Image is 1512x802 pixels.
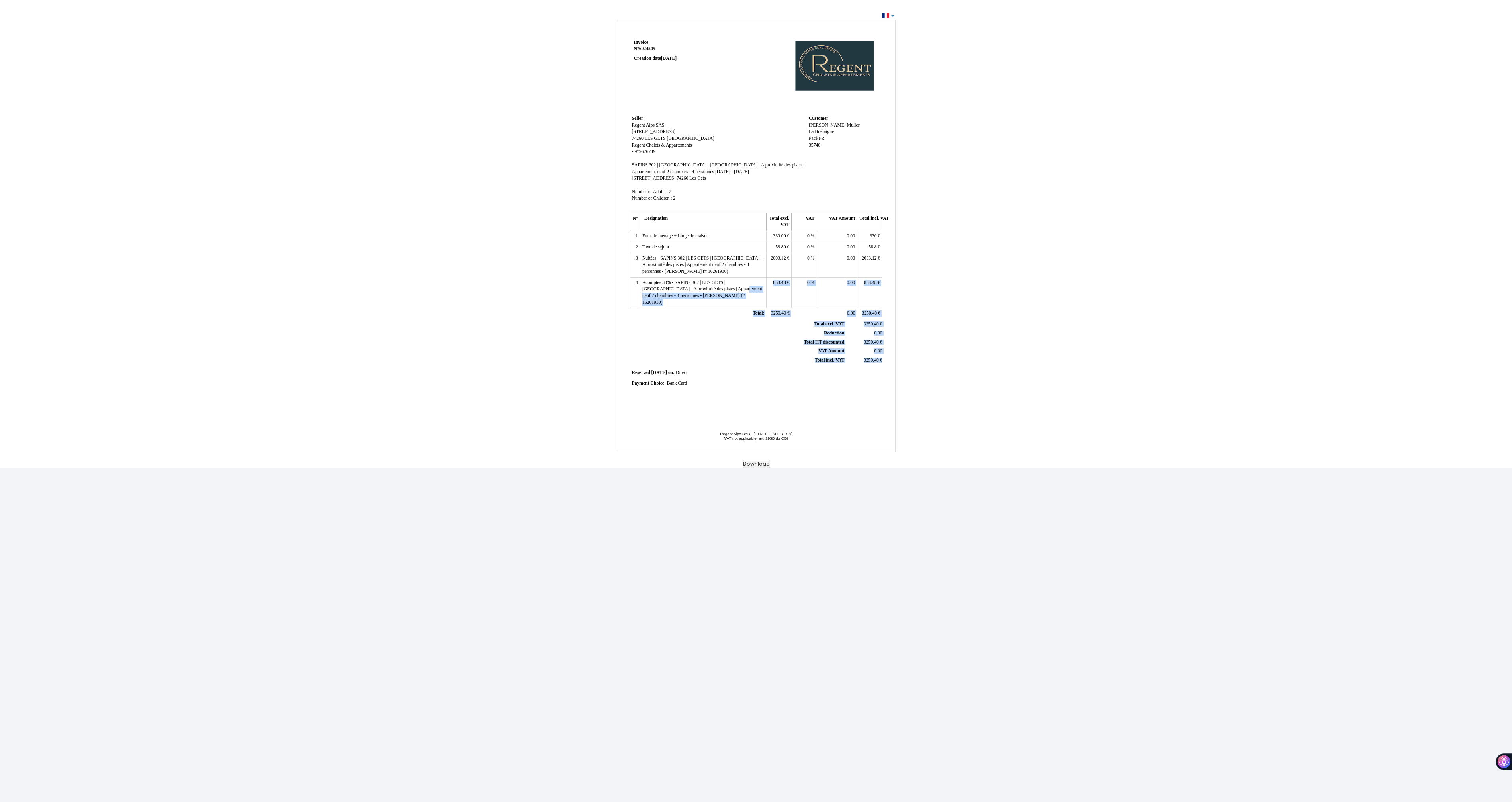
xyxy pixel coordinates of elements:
span: 979676749 [634,149,655,154]
th: VAT [792,213,817,231]
strong: Creation date [634,56,677,61]
td: € [857,242,882,253]
span: Frais de ménage + Linge de maison [642,233,709,239]
td: 3 [630,253,640,277]
span: 0.00 [847,233,855,239]
span: La Brehaigne [809,129,834,134]
span: 0 [807,245,810,250]
span: [STREET_ADDRESS] [632,129,676,134]
span: 858.48 [773,280,786,285]
strong: N° [634,46,729,52]
span: Pacé [809,136,818,141]
span: Total incl. VAT [815,358,845,363]
span: on: [668,370,675,375]
span: 0.00 [874,348,882,354]
span: [GEOGRAPHIC_DATA] [667,136,714,141]
span: LES GETS [645,136,666,141]
span: 0 [807,280,810,285]
span: 858.48 [864,280,877,285]
span: 6924545 [639,46,655,51]
span: VAT not applicable, art. 293B du CGI [724,436,788,440]
span: Total: [753,311,764,316]
td: 4 [630,277,640,308]
span: Customer: [809,116,830,121]
td: % [792,253,817,277]
span: 0.00 [847,311,855,316]
span: Regent Alps SAS - [STREET_ADDRESS] [720,432,792,436]
span: 0.00 [847,280,855,285]
span: FR [819,136,824,141]
span: Number of Adults : [632,189,668,194]
span: 2003.12 [862,256,877,261]
span: Muller [847,123,860,128]
span: 0 [807,256,810,261]
span: [STREET_ADDRESS] [632,176,676,181]
span: Total HT discounted [804,340,844,345]
span: Direct [676,370,687,375]
span: [DATE] [651,370,667,375]
span: 0.00 [847,256,855,261]
span: Total excl. VAT [814,321,845,327]
span: Regent [632,143,645,148]
span: Seller: [632,116,645,121]
th: Total excl. VAT [766,213,791,231]
td: € [766,242,791,253]
span: 3250.40 [864,340,879,345]
span: Nuitées - SAPINS 302 | LES GETS | [GEOGRAPHIC_DATA] - A proximité des pistes | Appartement neuf 2... [642,256,762,274]
td: € [766,231,791,242]
span: 3250.40 [864,358,879,363]
td: € [846,356,884,365]
span: Number of Children : [632,196,672,201]
span: 74260 [677,176,688,181]
span: Invoice [634,40,648,45]
span: 3250.40 [864,321,879,327]
td: € [846,320,884,329]
span: Regent Alps SAS [632,123,665,128]
span: 330 [870,233,877,239]
td: € [766,308,791,319]
th: N° [630,213,640,231]
td: € [857,308,882,319]
td: 1 [630,231,640,242]
td: % [792,231,817,242]
span: Chalets & Appartements [646,143,692,148]
span: [DATE] - [DATE] [715,169,749,174]
th: Total incl. VAT [857,213,882,231]
span: 0 [807,233,810,239]
span: Acomptes 30% - SAPINS 302 | LES GETS | [GEOGRAPHIC_DATA] - A proximité des pistes | Appartement n... [642,280,762,305]
span: Bank Card [667,381,687,386]
span: VAT Amount [818,348,844,354]
span: 35740 [809,143,820,148]
td: € [766,277,791,308]
td: € [857,253,882,277]
span: - [632,149,634,154]
span: Les Gets [689,176,706,181]
span: Taxe de séjour [642,245,669,250]
td: % [792,242,817,253]
span: Reserved [632,370,650,375]
span: 58.8 [868,245,876,250]
span: 3250.40 [862,311,877,316]
th: VAT Amount [817,213,857,231]
span: 2 [669,189,671,194]
span: 2 [673,196,675,201]
td: % [792,277,817,308]
td: € [857,231,882,242]
td: 2 [630,242,640,253]
span: Payment Choice: [632,381,666,386]
span: 0.00 [847,245,855,250]
span: 2003.12 [771,256,786,261]
td: € [766,253,791,277]
span: [PERSON_NAME] [809,123,846,128]
span: 0,00 [874,331,882,336]
img: logo [792,39,880,99]
span: 74260 [632,136,644,141]
span: SAPINS 302 | [GEOGRAPHIC_DATA] | [GEOGRAPHIC_DATA] - A proximité des pistes | Appartement neuf 2 ... [632,162,805,174]
span: 3250.40 [771,311,786,316]
th: Designation [640,213,766,231]
button: Download [743,460,770,468]
span: 58.80 [775,245,786,250]
span: Reduction [824,331,844,336]
span: [DATE] [661,56,677,61]
td: € [857,277,882,308]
